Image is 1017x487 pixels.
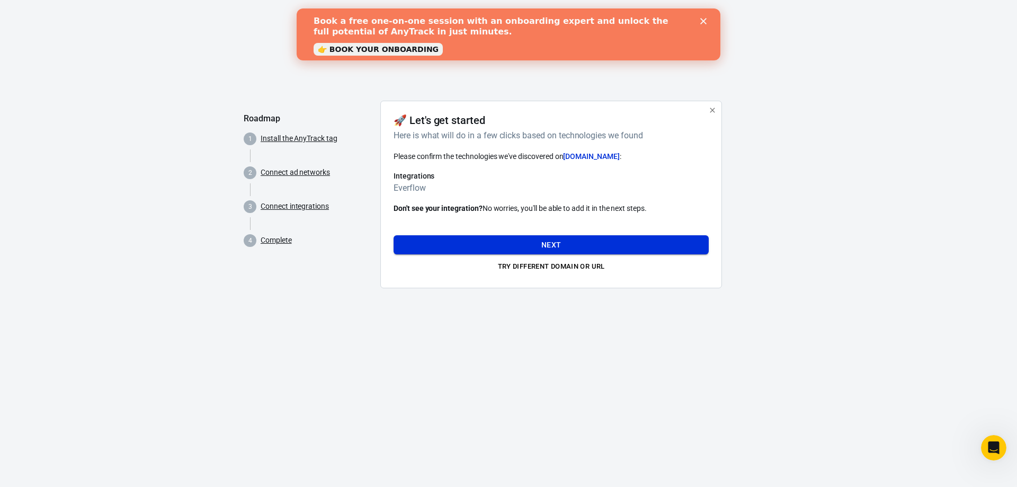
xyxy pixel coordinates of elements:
span: [DOMAIN_NAME] [563,152,619,161]
iframe: Intercom live chat banner [297,8,720,60]
a: Install the AnyTrack tag [261,133,337,144]
h4: 🚀 Let's get started [394,114,485,127]
h5: Roadmap [244,113,372,124]
div: Close [404,10,414,16]
button: Next [394,235,709,255]
p: No worries, you'll be able to add it in the next steps. [394,203,709,214]
h6: Here is what will do in a few clicks based on technologies we found [394,129,704,142]
h6: Everflow [394,181,709,194]
iframe: Intercom live chat [981,435,1006,461]
strong: Don't see your integration? [394,204,483,212]
a: Complete [261,235,292,246]
text: 2 [248,169,252,176]
h6: Integrations [394,171,709,181]
div: AnyTrack [244,31,773,50]
span: Please confirm the technologies we've discovered on : [394,152,621,161]
text: 3 [248,203,252,210]
text: 4 [248,237,252,244]
button: Try different domain or url [394,259,709,275]
a: Connect ad networks [261,167,330,178]
text: 1 [248,135,252,143]
a: Connect integrations [261,201,329,212]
